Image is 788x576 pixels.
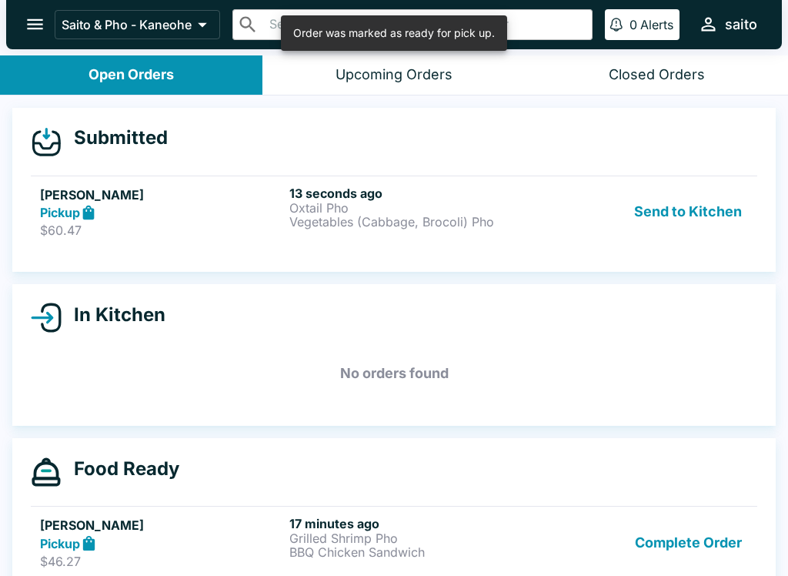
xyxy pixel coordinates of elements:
div: Open Orders [88,66,174,84]
button: Send to Kitchen [628,186,748,239]
p: $46.27 [40,554,283,569]
button: Saito & Pho - Kaneohe [55,10,220,39]
button: saito [692,8,763,41]
p: Alerts [640,17,673,32]
div: Closed Orders [609,66,705,84]
p: Vegetables (Cabbage, Brocoli) Pho [289,215,533,229]
p: $60.47 [40,223,283,238]
p: Saito & Pho - Kaneohe [62,17,192,32]
h6: 13 seconds ago [289,186,533,201]
strong: Pickup [40,205,80,220]
h6: 17 minutes ago [289,516,533,531]
h5: [PERSON_NAME] [40,186,283,204]
p: 0 [629,17,637,32]
h4: Submitted [62,126,168,149]
div: Order was marked as ready for pick up. [293,20,495,46]
h5: No orders found [31,346,757,401]
p: Grilled Shrimp Pho [289,531,533,545]
p: Oxtail Pho [289,201,533,215]
h5: [PERSON_NAME] [40,516,283,534]
h4: Food Ready [62,457,179,481]
button: open drawer [15,5,55,44]
a: [PERSON_NAME]Pickup$60.4713 seconds agoOxtail PhoVegetables (Cabbage, Brocoli) PhoSend to Kitchen [31,176,757,248]
button: Complete Order [629,516,748,569]
p: BBQ Chicken Sandwich [289,545,533,559]
h4: In Kitchen [62,303,165,327]
strong: Pickup [40,536,80,551]
div: Upcoming Orders [336,66,452,84]
input: Search orders by name or phone number [265,14,586,35]
div: saito [725,15,757,34]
